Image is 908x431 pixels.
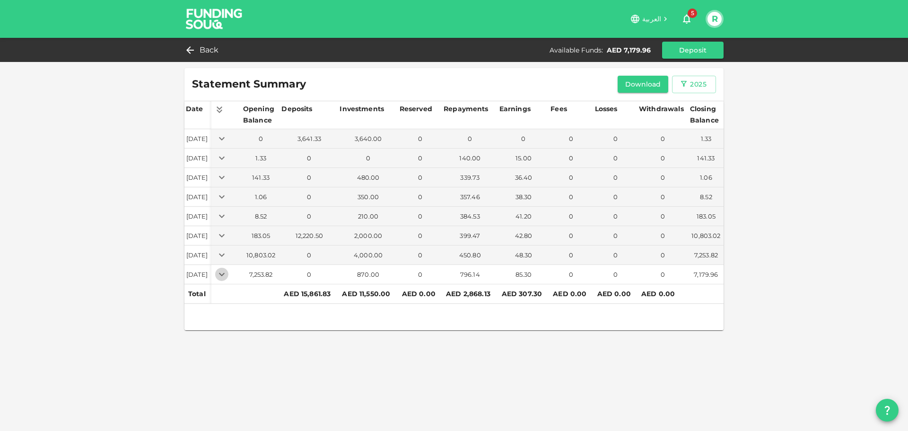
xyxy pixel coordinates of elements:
div: 0 [282,212,336,221]
div: 0 [400,212,440,221]
span: Expand [215,173,228,180]
div: 350.00 [340,193,396,202]
div: 7,179.96 [690,270,722,279]
div: 183.05 [690,212,722,221]
div: 0 [639,134,687,143]
div: Earnings [499,103,531,114]
button: Expand [215,190,228,203]
button: Expand [215,151,228,165]
div: 0 [595,173,636,182]
div: 0 [551,212,591,221]
div: 0 [639,173,687,182]
div: 48.30 [500,251,548,260]
div: 8.52 [244,212,279,221]
div: Closing Balance [690,103,722,126]
span: Expand [215,250,228,258]
button: Download [618,76,669,93]
div: 0 [400,193,440,202]
div: 0 [444,134,496,143]
div: AED 15,861.83 [284,288,334,299]
button: question [876,399,899,422]
div: 0 [595,251,636,260]
div: 3,641.33 [282,134,336,143]
td: [DATE] [184,246,211,265]
button: 5 [677,9,696,28]
div: 0 [595,270,636,279]
div: 0 [595,134,636,143]
div: Fees [550,103,569,114]
div: 0 [639,154,687,163]
div: 210.00 [340,212,396,221]
div: 0 [400,251,440,260]
div: 0 [595,193,636,202]
div: 1.33 [244,154,279,163]
div: 0 [551,270,591,279]
button: R [707,12,722,26]
div: 0 [282,154,336,163]
div: Total [188,288,208,299]
div: 140.00 [444,154,496,163]
div: 10,803.02 [244,251,279,260]
div: AED 2,868.13 [446,288,494,299]
div: 7,253.82 [690,251,722,260]
div: 0 [551,154,591,163]
td: [DATE] [184,149,211,168]
button: Deposit [662,42,724,59]
td: [DATE] [184,129,211,149]
button: Expand [215,210,228,223]
div: 0 [282,251,336,260]
span: Back [200,44,219,57]
div: 0 [400,134,440,143]
div: 2,000.00 [340,231,396,240]
div: 0 [639,231,687,240]
button: Expand [215,248,228,262]
div: Opening Balance [243,103,279,126]
div: Investments [340,103,384,114]
div: 480.00 [340,173,396,182]
div: 7,253.82 [244,270,279,279]
td: [DATE] [184,187,211,207]
div: 4,000.00 [340,251,396,260]
div: 38.30 [500,193,548,202]
div: 450.80 [444,251,496,260]
div: 41.20 [500,212,548,221]
button: Expand [215,132,228,145]
div: 15.00 [500,154,548,163]
span: Expand [215,192,228,200]
button: Expand [215,268,228,281]
div: 870.00 [340,270,396,279]
div: 2025 [690,79,707,90]
div: 357.46 [444,193,496,202]
span: Expand [215,211,228,219]
div: Withdrawals [639,103,684,114]
div: 0 [551,193,591,202]
div: 0 [500,134,548,143]
span: العربية [642,15,661,23]
td: [DATE] [184,207,211,226]
td: [DATE] [184,265,211,284]
div: 0 [595,231,636,240]
div: AED 0.00 [402,288,438,299]
div: 10,803.02 [690,231,722,240]
div: 183.05 [244,231,279,240]
div: 0 [282,270,336,279]
button: 2025 [672,76,716,93]
div: 12,220.50 [282,231,336,240]
span: Expand all [213,105,226,113]
div: 0 [639,193,687,202]
div: AED 11,550.00 [342,288,394,299]
td: [DATE] [184,226,211,246]
div: 3,640.00 [340,134,396,143]
div: 1.33 [690,134,722,143]
div: Losses [595,103,619,114]
span: Expand [215,153,228,161]
div: 0 [639,251,687,260]
div: 0 [282,173,336,182]
div: 0 [282,193,336,202]
td: [DATE] [184,168,211,187]
div: AED 307.30 [502,288,546,299]
div: 0 [340,154,396,163]
div: 0 [400,173,440,182]
div: Available Funds : [550,45,603,55]
div: AED 0.00 [641,288,685,299]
